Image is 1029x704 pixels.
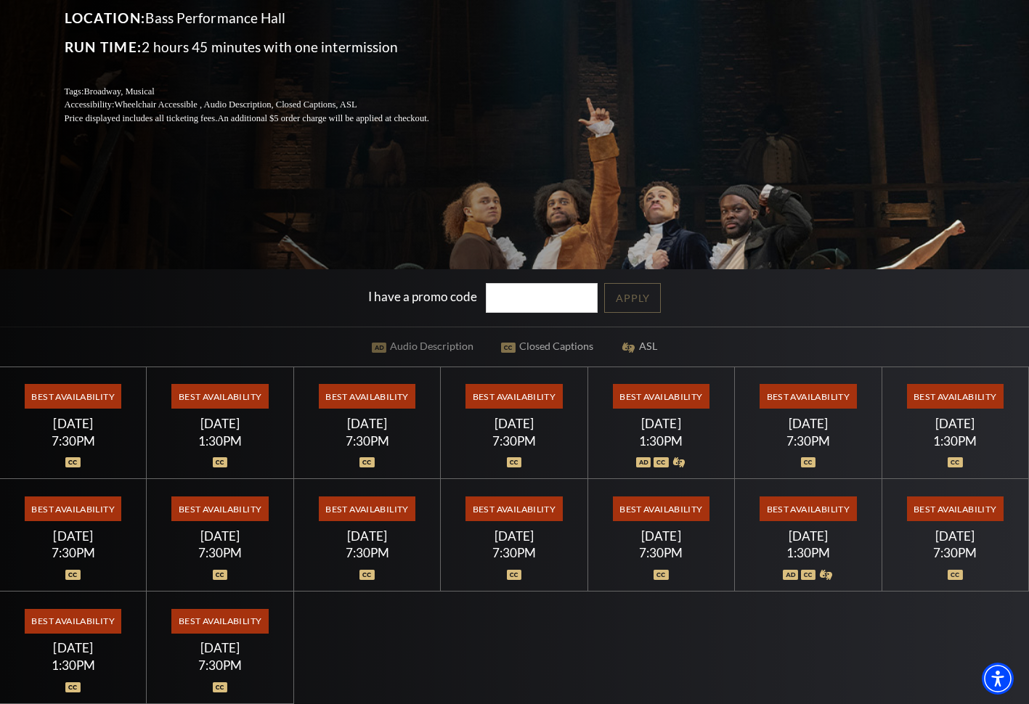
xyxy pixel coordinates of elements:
div: [DATE] [17,528,129,544]
div: [DATE] [899,416,1011,431]
div: 7:30PM [17,547,129,559]
span: Best Availability [171,384,268,409]
div: 7:30PM [605,547,717,559]
div: 7:30PM [312,547,423,559]
div: 7:30PM [312,435,423,447]
span: Best Availability [319,384,415,409]
div: [DATE] [752,528,864,544]
div: [DATE] [312,416,423,431]
div: 7:30PM [899,547,1011,559]
div: 7:30PM [164,547,276,559]
p: Tags: [65,85,464,99]
p: Bass Performance Hall [65,7,464,30]
div: [DATE] [605,416,717,431]
div: [DATE] [605,528,717,544]
div: [DATE] [17,640,129,655]
p: 2 hours 45 minutes with one intermission [65,36,464,59]
div: 7:30PM [164,659,276,671]
span: Best Availability [25,496,121,521]
div: 7:30PM [458,547,570,559]
div: [DATE] [752,416,864,431]
div: Accessibility Menu [982,663,1014,695]
span: An additional $5 order charge will be applied at checkout. [217,113,428,123]
span: Wheelchair Accessible , Audio Description, Closed Captions, ASL [114,99,357,110]
div: 1:30PM [17,659,129,671]
div: [DATE] [312,528,423,544]
div: [DATE] [899,528,1011,544]
span: Best Availability [760,384,856,409]
div: [DATE] [458,416,570,431]
span: Best Availability [319,496,415,521]
span: Best Availability [25,384,121,409]
div: [DATE] [17,416,129,431]
div: [DATE] [164,640,276,655]
span: Broadway, Musical [84,86,154,97]
label: I have a promo code [368,289,477,304]
span: Best Availability [171,609,268,634]
span: Best Availability [613,496,709,521]
div: 7:30PM [458,435,570,447]
span: Location: [65,9,146,26]
span: Best Availability [613,384,709,409]
div: [DATE] [164,416,276,431]
div: 1:30PM [899,435,1011,447]
div: 1:30PM [605,435,717,447]
div: 1:30PM [752,547,864,559]
p: Price displayed includes all ticketing fees. [65,112,464,126]
span: Run Time: [65,38,142,55]
span: Best Availability [25,609,121,634]
div: 7:30PM [17,435,129,447]
span: Best Availability [171,496,268,521]
span: Best Availability [907,496,1004,521]
div: [DATE] [458,528,570,544]
div: 1:30PM [164,435,276,447]
span: Best Availability [465,496,562,521]
p: Accessibility: [65,98,464,112]
span: Best Availability [760,496,856,521]
div: 7:30PM [752,435,864,447]
span: Best Availability [465,384,562,409]
span: Best Availability [907,384,1004,409]
div: [DATE] [164,528,276,544]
